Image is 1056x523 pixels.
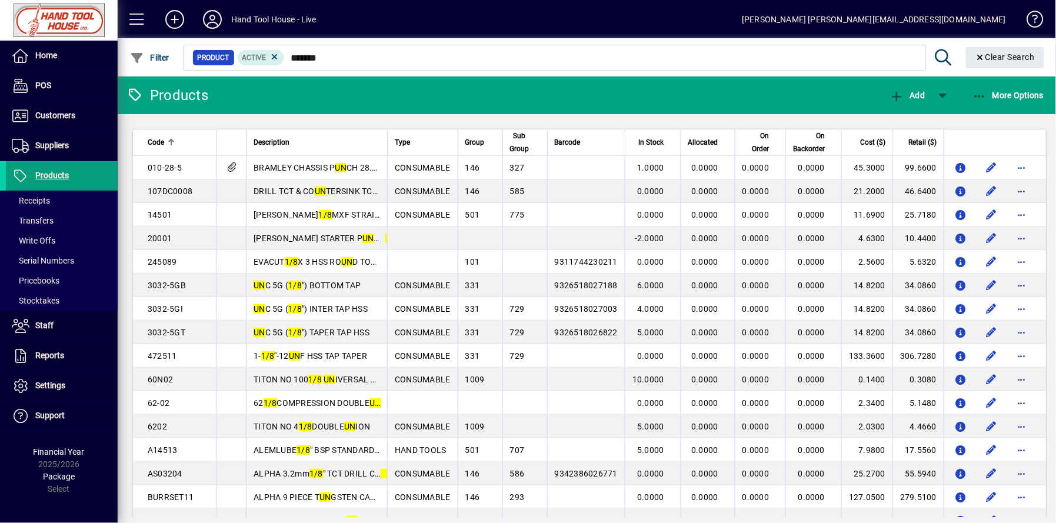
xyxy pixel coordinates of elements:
span: 0.0000 [742,257,769,267]
button: Edit [982,464,1001,483]
span: 0.0000 [742,469,769,478]
span: C 5G ( ") INTER TAP HSS [254,304,368,314]
span: 729 [510,304,525,314]
a: Support [6,401,118,431]
span: 9326518027188 [555,281,618,290]
button: Clear [966,47,1045,68]
span: Products [35,171,69,180]
span: CONSUMABLE [395,469,451,478]
span: 0.0000 [798,398,825,408]
a: Stocktakes [6,291,118,311]
td: 306.7280 [892,344,944,368]
div: Type [395,136,451,149]
span: 4.0000 [637,304,664,314]
em: UN [362,234,374,243]
span: Package [43,472,75,481]
span: Sub Group [510,129,529,155]
em: UN [254,304,265,314]
span: 472511 [148,351,177,361]
span: 146 [465,186,480,196]
span: 0.0000 [798,210,825,219]
span: 5.0000 [637,328,664,337]
span: 501 [465,445,480,455]
button: Edit [982,299,1001,318]
span: Allocated [688,136,718,149]
span: 0.0000 [691,186,718,196]
button: More options [1012,205,1031,224]
span: On Backorder [793,129,825,155]
span: 331 [465,328,480,337]
span: CONSUMABLE [395,328,451,337]
span: HAND TOOLS [395,445,447,455]
span: 9326518026822 [555,328,618,337]
span: 0.0000 [742,445,769,455]
td: 55.5940 [892,462,944,485]
span: 0.0000 [691,375,718,384]
span: 1.0000 [637,163,664,172]
span: CONSUMABLE [395,186,451,196]
td: 14.8200 [841,321,892,344]
span: EVACUT X 3 HSS RO D TOOL BIT [254,257,397,267]
button: More options [1012,229,1031,248]
button: Edit [982,229,1001,248]
div: On Order [742,129,780,155]
span: 0.0000 [798,281,825,290]
span: 0.0000 [691,422,718,431]
span: 6.0000 [637,281,664,290]
span: 0.0000 [637,210,664,219]
td: 46.6400 [892,179,944,203]
span: 0.0000 [742,234,769,243]
span: Type [395,136,410,149]
em: 1/8 [288,304,302,314]
span: 0.0000 [637,492,664,502]
div: Products [126,86,208,105]
td: 17.5560 [892,438,944,462]
em: 1/8 [261,351,275,361]
span: TITON NO 100 IVERSAL SLEEVE [254,375,400,384]
td: 279.5100 [892,485,944,509]
span: 0.0000 [691,163,718,172]
em: UN [344,422,356,431]
span: 107DC0008 [148,186,192,196]
span: 729 [510,328,525,337]
mat-chip: Activation Status: Active [238,50,285,65]
td: 2.5600 [841,250,892,274]
span: 101 [465,257,480,267]
td: 4.4660 [892,415,944,438]
span: Financial Year [34,447,85,457]
em: UN [254,328,265,337]
span: 5.0000 [637,422,664,431]
span: 0.0000 [798,445,825,455]
span: 10.0000 [632,375,664,384]
span: Staff [35,321,54,330]
span: On Order [742,129,769,155]
span: 0.0000 [637,469,664,478]
span: 0.0000 [798,351,825,361]
em: 1/8 [299,422,312,431]
span: 0.0000 [798,328,825,337]
div: Allocated [688,136,729,149]
span: ALEMLUBE " BSP STANDARD DUTY 4 JAW GREASE G COUPLER [254,445,514,455]
span: 146 [465,163,480,172]
span: 0.0000 [742,186,769,196]
button: More options [1012,417,1031,436]
button: More options [1012,394,1031,412]
span: A14513 [148,445,178,455]
button: Profile [194,9,231,30]
em: 1/8 [309,469,323,478]
span: 5.0000 [637,445,664,455]
button: More options [1012,158,1031,177]
span: 0.0000 [742,351,769,361]
div: Barcode [555,136,618,149]
span: 0.0000 [742,210,769,219]
span: CONSUMABLE [395,281,451,290]
span: Filter [130,53,169,62]
button: Edit [982,158,1001,177]
span: 62 COMPRESSION DOUBLE ION [254,398,395,408]
td: 34.0860 [892,274,944,297]
td: 133.3600 [841,344,892,368]
td: 34.0860 [892,297,944,321]
td: 25.2700 [841,462,892,485]
span: 0.0000 [637,186,664,196]
span: CONSUMABLE [395,351,451,361]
